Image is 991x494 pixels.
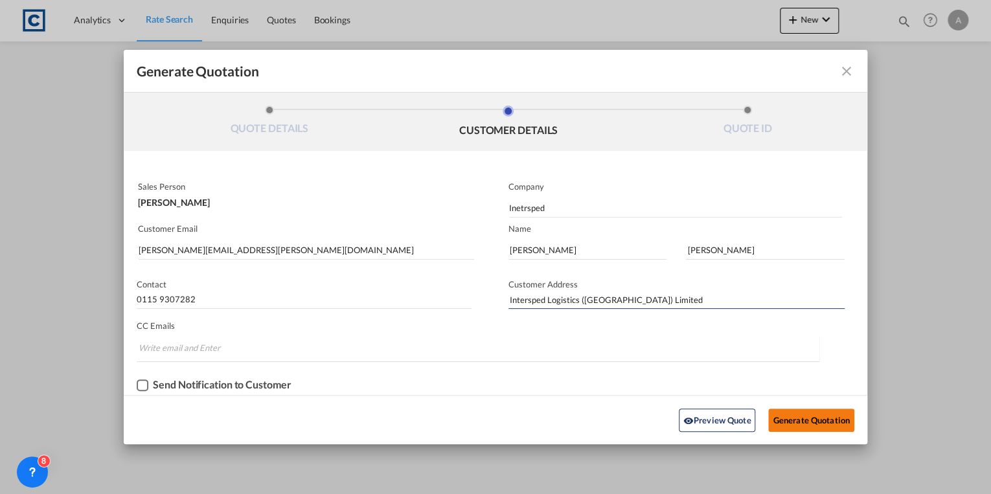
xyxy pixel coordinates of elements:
[139,240,474,260] input: Search by Customer Name/Email Id/Company
[508,289,845,309] input: Customer Address
[508,223,867,234] p: Name
[137,289,472,309] input: Contact Number
[137,336,819,361] md-chips-wrap: Chips container. Enter the text area, then type text, and press enter to add a chip.
[137,379,291,392] md-checkbox: Checkbox No Ink
[124,50,867,444] md-dialog: Generate QuotationQUOTE ...
[839,63,854,79] md-icon: icon-close fg-AAA8AD cursor m-0
[138,192,471,207] div: [PERSON_NAME]
[509,198,842,218] input: Company Name
[679,409,756,432] button: icon-eyePreview Quote
[137,320,819,331] p: CC Emails
[150,106,389,140] li: QUOTE DETAILS
[508,279,578,289] span: Customer Address
[628,106,867,140] li: QUOTE ID
[138,181,471,192] p: Sales Person
[138,223,474,234] p: Customer Email
[139,337,236,358] input: Chips input.
[137,279,472,289] p: Contact
[686,240,844,260] input: Last Name
[389,106,628,140] li: CUSTOMER DETAILS
[508,181,842,192] p: Company
[508,240,666,260] input: First Name
[153,379,291,390] div: Send Notification to Customer
[768,409,854,432] button: Generate Quotation
[683,416,694,426] md-icon: icon-eye
[137,63,258,80] span: Generate Quotation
